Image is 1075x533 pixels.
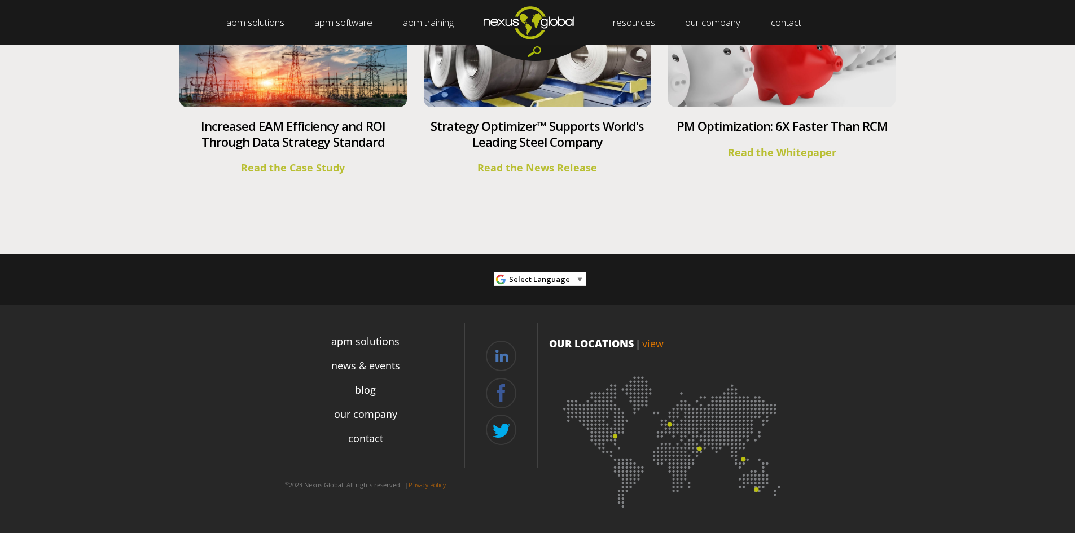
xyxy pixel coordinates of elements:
[677,117,888,134] a: PM Optimization: 6X Faster Than RCM
[331,334,400,349] a: apm solutions
[409,481,446,489] a: Privacy Policy
[573,274,573,284] span: ​
[267,476,464,494] p: 2023 Nexus Global. All rights reserved. |
[334,407,397,422] a: our company
[431,117,644,150] a: Strategy Optimizer™ Supports World's Leading Steel Company
[549,362,797,514] img: Location map
[331,358,400,373] a: news & events
[267,329,464,472] div: Navigation Menu
[201,117,385,150] a: Increased EAM Efficiency and ROI Through Data Strategy Standard
[241,161,345,174] a: Read the Case Study
[728,146,836,159] a: Read the Whitepaper
[477,161,597,174] a: Read the News Release
[355,382,376,398] a: blog
[549,336,797,351] p: OUR LOCATIONS
[509,271,583,288] a: Select Language​
[576,274,583,284] span: ▼
[509,274,570,284] span: Select Language
[285,480,289,486] sup: ©
[348,431,383,446] a: contact
[635,337,640,350] span: |
[642,337,664,350] a: view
